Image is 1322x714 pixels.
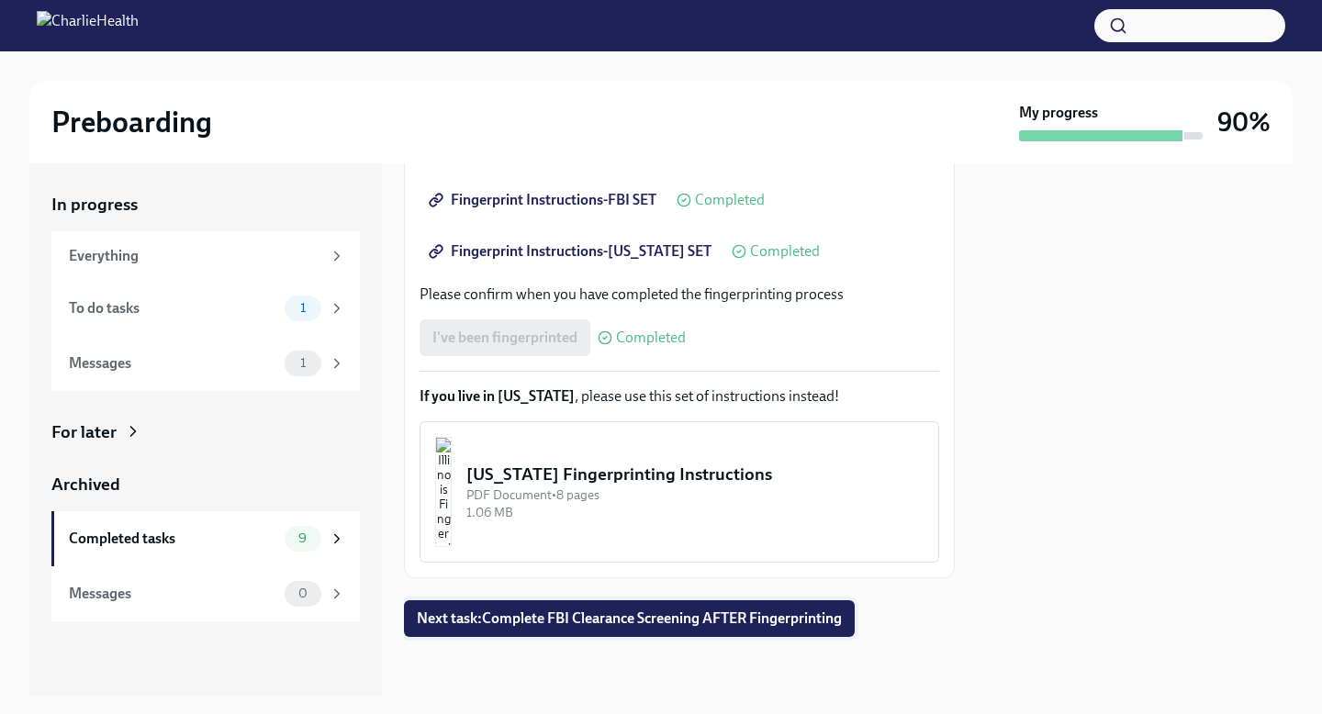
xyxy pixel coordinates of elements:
div: [US_STATE] Fingerprinting Instructions [466,463,924,486]
img: CharlieHealth [37,11,139,40]
span: Completed [750,244,820,259]
span: Fingerprint Instructions-[US_STATE] SET [432,242,711,261]
span: Completed [695,193,765,207]
a: To do tasks1 [51,281,360,336]
a: Completed tasks9 [51,511,360,566]
strong: My progress [1019,103,1098,123]
div: Completed tasks [69,529,277,549]
div: 1.06 MB [466,504,924,521]
div: PDF Document • 8 pages [466,486,924,504]
span: 0 [287,586,319,600]
div: For later [51,420,117,444]
a: Messages1 [51,336,360,391]
a: In progress [51,193,360,217]
a: Messages0 [51,566,360,621]
span: 1 [289,356,317,370]
span: 1 [289,301,317,315]
p: Please confirm when you have completed the fingerprinting process [420,284,939,305]
span: 9 [287,531,318,545]
div: Messages [69,353,277,374]
h2: Preboarding [51,104,212,140]
a: Everything [51,231,360,281]
a: Fingerprint Instructions-[US_STATE] SET [420,233,724,270]
img: Illinois Fingerprinting Instructions [435,437,452,547]
div: Messages [69,584,277,604]
a: Archived [51,473,360,496]
span: Fingerprint Instructions-FBI SET [432,191,656,209]
a: Fingerprint Instructions-FBI SET [420,182,669,218]
span: Completed [616,330,686,345]
p: , please use this set of instructions instead! [420,386,939,407]
div: To do tasks [69,298,277,318]
h3: 90% [1217,106,1271,139]
a: For later [51,420,360,444]
button: [US_STATE] Fingerprinting InstructionsPDF Document•8 pages1.06 MB [420,421,939,563]
span: Next task : Complete FBI Clearance Screening AFTER Fingerprinting [417,609,842,628]
strong: If you live in [US_STATE] [420,387,575,405]
button: Next task:Complete FBI Clearance Screening AFTER Fingerprinting [404,600,855,637]
div: Everything [69,246,321,266]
